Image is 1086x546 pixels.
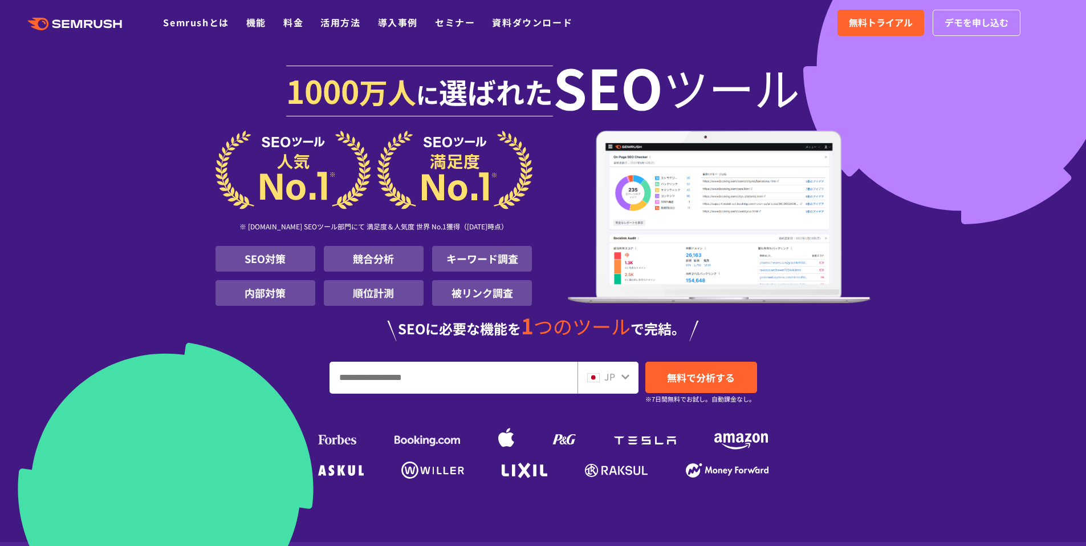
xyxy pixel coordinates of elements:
a: 活用方法 [320,15,360,29]
li: SEO対策 [215,246,315,272]
span: デモを申し込む [945,15,1008,30]
span: JP [604,370,615,383]
span: 無料トライアル [849,15,913,30]
li: 被リンク調査 [432,280,532,306]
li: 競合分析 [324,246,424,272]
div: SEOに必要な機能を [215,315,871,341]
a: 無料トライアル [837,10,924,36]
span: 無料で分析する [667,370,735,385]
span: 1000 [286,67,359,113]
a: 機能 [246,15,266,29]
span: ツール [663,64,800,110]
a: Semrushとは [163,15,229,29]
span: で完結。 [631,318,685,338]
span: 選ばれた [439,71,553,112]
span: 万人 [359,71,416,112]
span: に [416,78,439,111]
a: セミナー [435,15,475,29]
a: 導入事例 [378,15,418,29]
a: 料金 [283,15,303,29]
a: デモを申し込む [933,10,1020,36]
li: キーワード調査 [432,246,532,272]
div: ※ [DOMAIN_NAME] SEOツール部門にて 満足度＆人気度 世界 No.1獲得（[DATE]時点） [215,209,532,246]
a: 無料で分析する [645,362,757,393]
a: 資料ダウンロード [492,15,572,29]
li: 順位計測 [324,280,424,306]
span: SEO [553,64,663,110]
span: つのツール [534,312,631,340]
small: ※7日間無料でお試し。自動課金なし。 [645,394,755,405]
input: URL、キーワードを入力してください [330,362,577,393]
span: 1 [521,310,534,341]
li: 内部対策 [215,280,315,306]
